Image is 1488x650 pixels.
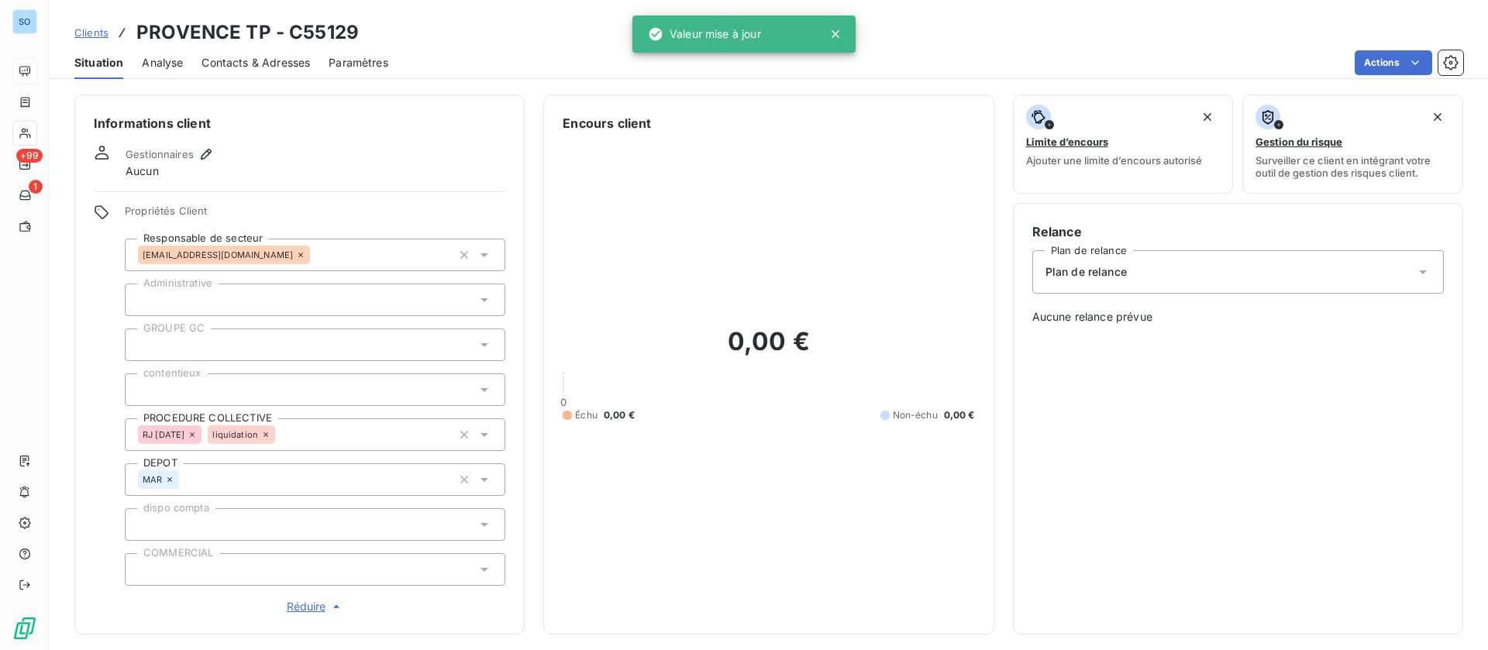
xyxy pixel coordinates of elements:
span: liquidation [212,430,258,439]
div: Valeur mise à jour [648,20,761,48]
span: Réduire [287,599,344,614]
input: Ajouter une valeur [138,293,150,307]
span: Plan de relance [1045,264,1127,280]
span: Paramètres [329,55,388,71]
button: Gestion du risqueSurveiller ce client en intégrant votre outil de gestion des risques client. [1242,95,1463,194]
input: Ajouter une valeur [138,338,150,352]
span: 0,00 € [944,408,975,422]
span: MAR [143,475,162,484]
span: 0,00 € [604,408,635,422]
span: Surveiller ce client en intégrant votre outil de gestion des risques client. [1255,154,1450,179]
a: 1 [12,183,36,208]
h6: Encours client [563,114,651,132]
span: 0 [560,396,567,408]
h6: Informations client [94,114,505,132]
span: Propriétés Client [125,205,505,226]
input: Ajouter une valeur [179,473,191,487]
iframe: Intercom live chat [1435,597,1472,635]
span: RJ [DATE] [143,430,184,439]
a: +99 [12,152,36,177]
button: Actions [1355,50,1432,75]
img: Logo LeanPay [12,616,37,641]
h3: PROVENCE TP - C55129 [136,19,359,46]
button: Réduire [125,598,505,615]
span: Situation [74,55,123,71]
span: Échu [575,408,598,422]
span: Non-échu [893,408,938,422]
a: Clients [74,25,108,40]
span: Gestion du risque [1255,136,1342,148]
span: Clients [74,26,108,39]
span: Gestionnaires [126,148,194,160]
span: Limite d’encours [1026,136,1108,148]
div: SO [12,9,37,34]
input: Ajouter une valeur [310,248,322,262]
span: Aucun [126,163,159,179]
span: Analyse [142,55,183,71]
span: Contacts & Adresses [201,55,310,71]
button: Limite d’encoursAjouter une limite d’encours autorisé [1013,95,1234,194]
span: 1 [29,180,43,194]
span: Aucune relance prévue [1032,309,1444,325]
input: Ajouter une valeur [138,518,150,531]
input: Ajouter une valeur [138,383,150,397]
h2: 0,00 € [563,326,974,373]
h6: Relance [1032,222,1444,241]
input: Ajouter une valeur [138,562,150,576]
span: +99 [16,149,43,163]
input: Ajouter une valeur [275,428,288,442]
span: Ajouter une limite d’encours autorisé [1026,154,1202,167]
span: [EMAIL_ADDRESS][DOMAIN_NAME] [143,250,293,260]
